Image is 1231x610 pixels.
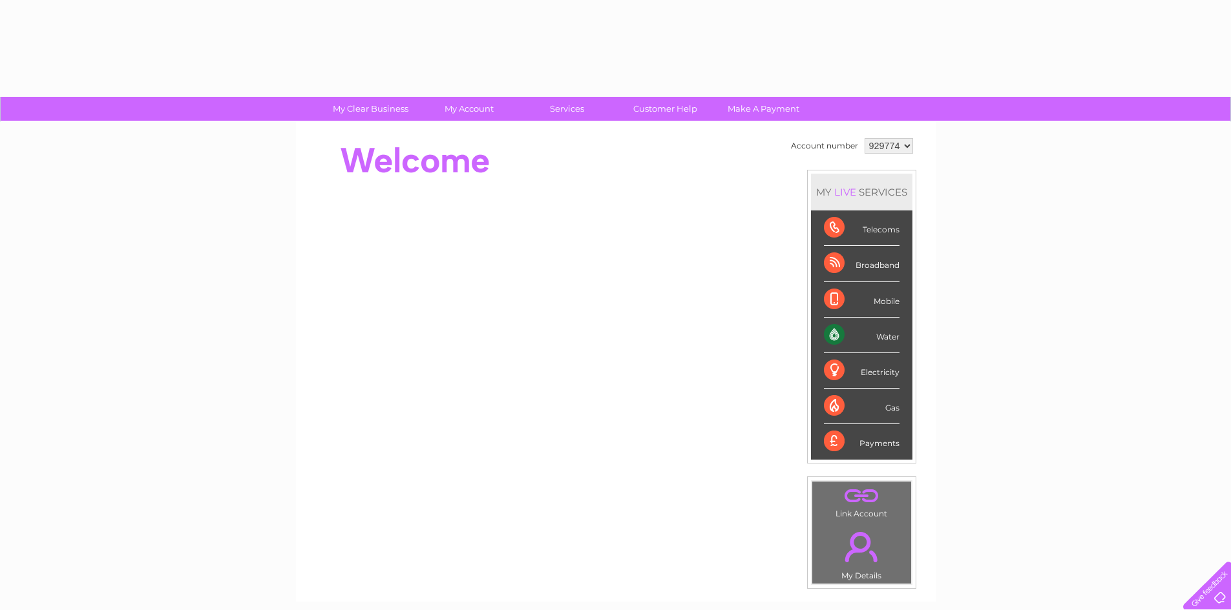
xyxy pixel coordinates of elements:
[815,485,908,507] a: .
[612,97,719,121] a: Customer Help
[788,135,861,157] td: Account number
[832,186,859,198] div: LIVE
[812,521,912,584] td: My Details
[824,318,900,353] div: Water
[811,174,912,210] div: MY SERVICES
[416,97,522,121] a: My Account
[514,97,620,121] a: Services
[824,389,900,424] div: Gas
[824,424,900,459] div: Payments
[824,210,900,246] div: Telecoms
[812,481,912,522] td: Link Account
[317,97,424,121] a: My Clear Business
[710,97,817,121] a: Make A Payment
[824,246,900,281] div: Broadband
[824,282,900,318] div: Mobile
[824,353,900,389] div: Electricity
[815,524,908,569] a: .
